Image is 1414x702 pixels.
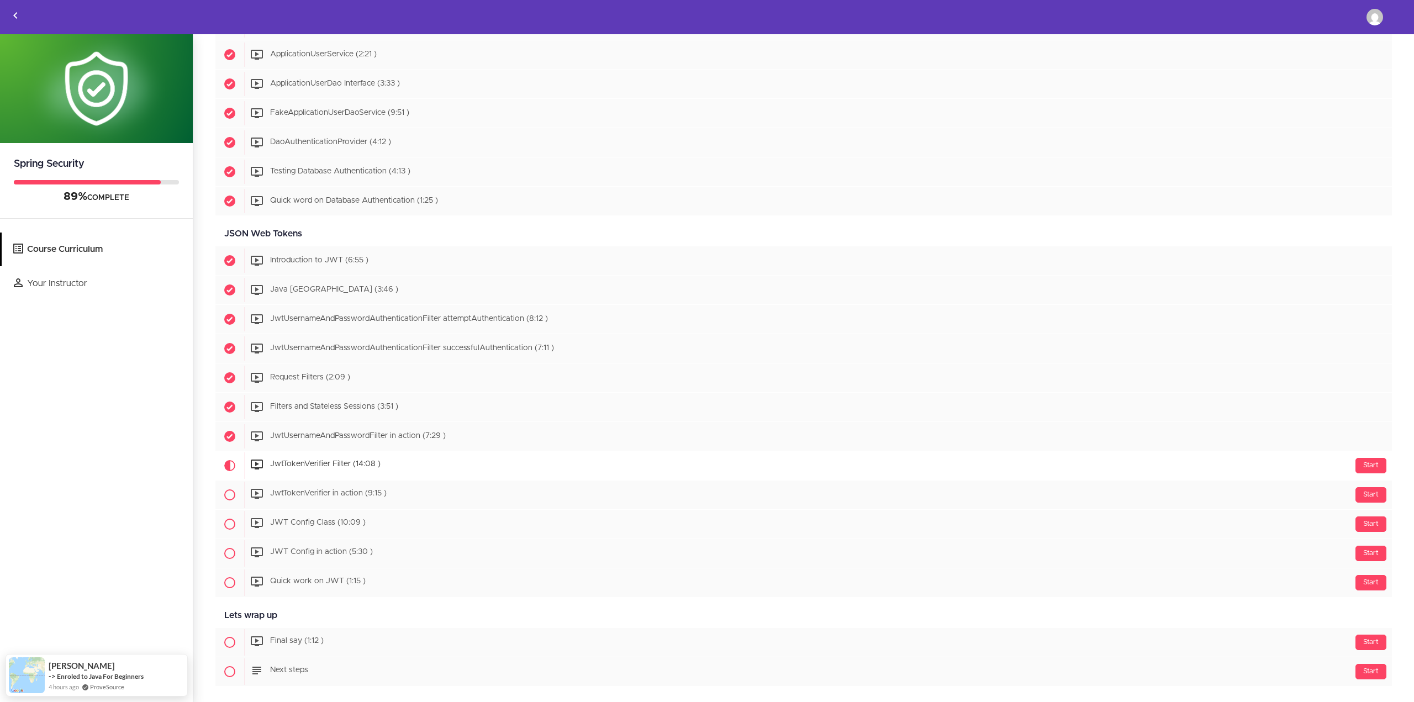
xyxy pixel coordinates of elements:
span: JWT Config in action (5:30 ) [270,548,373,556]
a: Your Instructor [2,267,193,300]
a: Start JWT Config Class (10:09 ) [215,510,1392,539]
a: Back to courses [1,1,30,34]
span: Completed item [215,422,244,451]
a: Completed item Java [GEOGRAPHIC_DATA] (3:46 ) [215,276,1392,304]
span: Completed item [215,187,244,215]
span: Completed item [215,40,244,69]
span: -> [49,672,56,680]
div: Start [1355,664,1386,679]
a: Start Quick work on JWT (1:15 ) [215,568,1392,597]
div: Lets wrap up [215,603,1392,628]
span: 4 hours ago [49,682,79,692]
a: Enroled to Java For Beginners [57,672,144,680]
span: ApplicationUserDao Interface (3:33 ) [270,80,400,88]
a: Completed item Introduction to JWT (6:55 ) [215,246,1392,275]
span: JwtUsernameAndPasswordFilter in action (7:29 ) [270,432,446,440]
a: Start JWT Config in action (5:30 ) [215,539,1392,568]
span: Filters and Stateless Sessions (3:51 ) [270,403,398,411]
span: Testing Database Authentication (4:13 ) [270,168,410,176]
a: Completed item DaoAuthenticationProvider (4:12 ) [215,128,1392,157]
span: Completed item [215,393,244,421]
svg: Back to courses [9,9,22,22]
span: [PERSON_NAME] [49,661,115,671]
span: Completed item [215,276,244,304]
a: Completed item JwtUsernameAndPasswordFilter in action (7:29 ) [215,422,1392,451]
span: Quick word on Database Authentication (1:25 ) [270,197,438,205]
div: JSON Web Tokens [215,221,1392,246]
a: Completed item JwtUsernameAndPasswordAuthenticationFilter attemptAuthentication (8:12 ) [215,305,1392,334]
a: Completed item ApplicationUserDao Interface (3:33 ) [215,70,1392,98]
a: Completed item Request Filters (2:09 ) [215,363,1392,392]
span: JwtTokenVerifier Filter (14:08 ) [270,461,381,468]
span: DaoAuthenticationProvider (4:12 ) [270,139,391,146]
a: Completed item Quick word on Database Authentication (1:25 ) [215,187,1392,215]
span: Current item [215,451,244,480]
img: adiniculescu1988@yahoo.com [1366,9,1383,25]
span: Final say (1:12 ) [270,637,324,645]
div: Start [1355,487,1386,503]
div: COMPLETE [14,190,179,204]
span: 89% [64,191,87,202]
div: Start [1355,546,1386,561]
a: Completed item ApplicationUserService (2:21 ) [215,40,1392,69]
a: Completed item Filters and Stateless Sessions (3:51 ) [215,393,1392,421]
span: JWT Config Class (10:09 ) [270,519,366,527]
a: Start JwtTokenVerifier in action (9:15 ) [215,481,1392,509]
span: Next steps [270,667,308,674]
span: Completed item [215,246,244,275]
a: Start Next steps [215,657,1392,686]
div: Start [1355,575,1386,590]
a: Start Final say (1:12 ) [215,628,1392,657]
span: Completed item [215,157,244,186]
a: Completed item Testing Database Authentication (4:13 ) [215,157,1392,186]
span: Java [GEOGRAPHIC_DATA] (3:46 ) [270,286,398,294]
span: Completed item [215,128,244,157]
span: Completed item [215,99,244,128]
span: Request Filters (2:09 ) [270,374,350,382]
span: Introduction to JWT (6:55 ) [270,257,368,265]
span: Completed item [215,305,244,334]
a: ProveSource [90,682,124,692]
a: Completed item FakeApplicationUserDaoService (9:51 ) [215,99,1392,128]
span: Completed item [215,70,244,98]
a: Course Curriculum [2,233,193,266]
div: Start [1355,635,1386,650]
span: FakeApplicationUserDaoService (9:51 ) [270,109,409,117]
span: Quick work on JWT (1:15 ) [270,578,366,585]
span: Completed item [215,363,244,392]
a: Current item Start JwtTokenVerifier Filter (14:08 ) [215,451,1392,480]
div: Start [1355,516,1386,532]
span: Completed item [215,334,244,363]
span: JwtUsernameAndPasswordAuthenticationFilter successfulAuthentication (7:11 ) [270,345,554,352]
span: JwtTokenVerifier in action (9:15 ) [270,490,387,498]
a: Completed item JwtUsernameAndPasswordAuthenticationFilter successfulAuthentication (7:11 ) [215,334,1392,363]
div: Start [1355,458,1386,473]
img: provesource social proof notification image [9,657,45,693]
span: ApplicationUserService (2:21 ) [270,51,377,59]
span: JwtUsernameAndPasswordAuthenticationFilter attemptAuthentication (8:12 ) [270,315,548,323]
